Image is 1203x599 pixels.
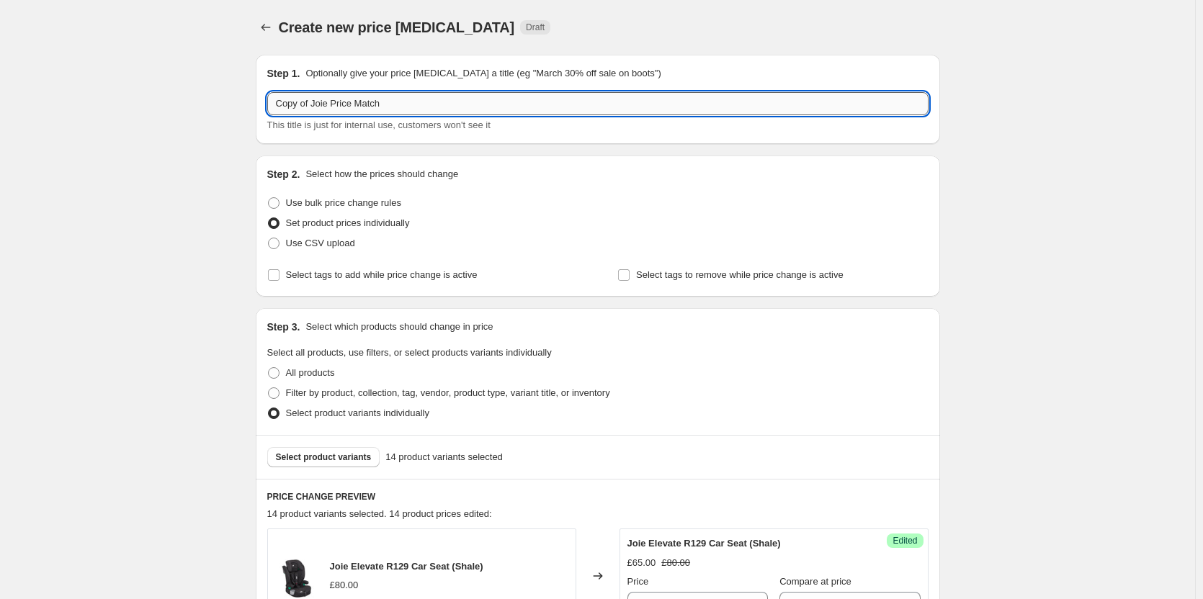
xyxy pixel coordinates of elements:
span: Edited [893,535,917,546]
div: £65.00 [627,556,656,570]
input: 30% off holiday sale [267,92,929,115]
span: All products [286,367,335,378]
span: 14 product variants selected. 14 product prices edited: [267,508,492,519]
span: Joie Elevate R129 Car Seat (Shale) [330,561,483,572]
img: joie-elevate-r129-car-seat-car-seat-c2216aasha000-6_80x.jpg [275,554,318,598]
span: Compare at price [779,576,851,587]
button: Price change jobs [256,17,276,37]
p: Select how the prices should change [305,167,458,181]
strike: £80.00 [661,556,690,570]
span: 14 product variants selected [385,450,503,464]
span: Price [627,576,649,587]
span: Select tags to add while price change is active [286,269,478,280]
p: Optionally give your price [MEDICAL_DATA] a title (eg "March 30% off sale on boots") [305,66,661,81]
span: Create new price [MEDICAL_DATA] [279,19,515,35]
span: Set product prices individually [286,217,410,228]
button: Select product variants [267,447,380,467]
span: Select tags to remove while price change is active [636,269,844,280]
span: Select product variants [276,451,372,463]
p: Select which products should change in price [305,320,493,334]
span: This title is just for internal use, customers won't see it [267,120,491,130]
h6: PRICE CHANGE PREVIEW [267,491,929,503]
h2: Step 1. [267,66,300,81]
span: Select all products, use filters, or select products variants individually [267,347,552,358]
span: Use CSV upload [286,238,355,248]
span: Select product variants individually [286,407,429,418]
span: Joie Elevate R129 Car Seat (Shale) [627,538,781,549]
h2: Step 3. [267,320,300,334]
span: Use bulk price change rules [286,197,401,208]
h2: Step 2. [267,167,300,181]
div: £80.00 [330,578,359,593]
span: Draft [526,22,545,33]
span: Filter by product, collection, tag, vendor, product type, variant title, or inventory [286,387,610,398]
